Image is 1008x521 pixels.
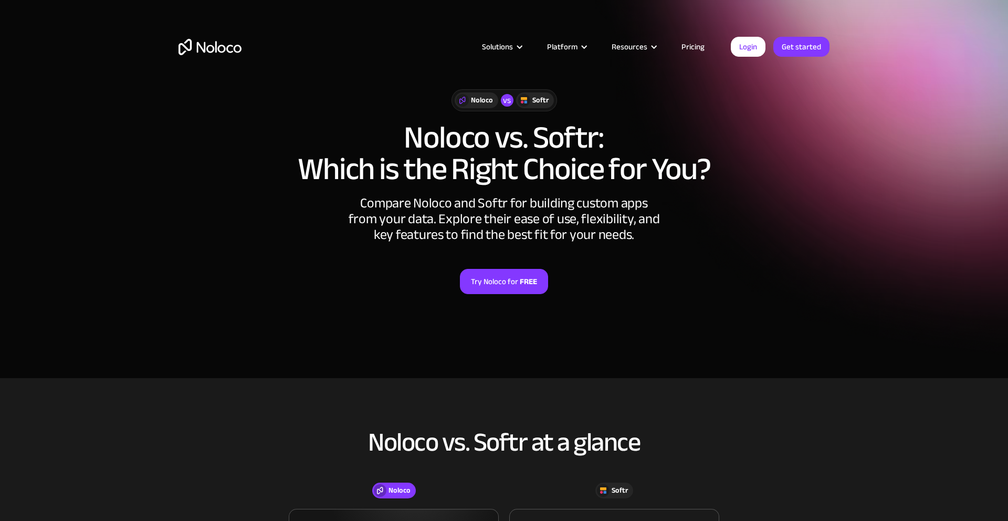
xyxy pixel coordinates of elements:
[668,40,718,54] a: Pricing
[501,94,513,107] div: vs
[547,40,577,54] div: Platform
[520,275,537,288] strong: FREE
[598,40,668,54] div: Resources
[388,485,411,496] div: Noloco
[534,40,598,54] div: Platform
[178,122,829,185] h1: Noloco vs. Softr: Which is the Right Choice for You?
[346,195,661,243] div: Compare Noloco and Softr for building custom apps from your data. Explore their ease of use, flex...
[178,428,829,456] h2: Noloco vs. Softr at a glance
[482,40,513,54] div: Solutions
[731,37,765,57] a: Login
[471,95,493,106] div: Noloco
[612,40,647,54] div: Resources
[469,40,534,54] div: Solutions
[460,269,548,294] a: Try Noloco forFREE
[178,39,241,55] a: home
[532,95,549,106] div: Softr
[773,37,829,57] a: Get started
[612,485,628,496] div: Softr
